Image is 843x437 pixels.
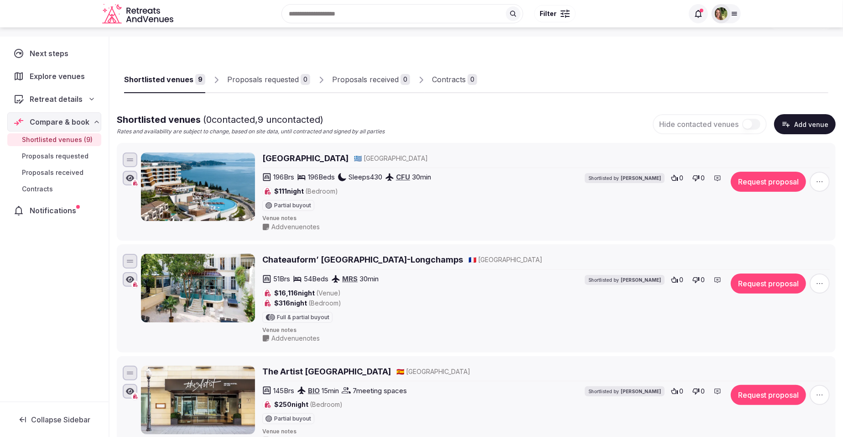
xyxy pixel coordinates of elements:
button: Request proposal [731,172,806,192]
a: Explore venues [7,67,101,86]
span: 0 [701,174,705,183]
a: Next steps [7,44,101,63]
span: [PERSON_NAME] [621,277,661,283]
span: 7 meeting spaces [353,386,407,395]
span: $111 night [274,187,338,196]
span: Hide contacted venues [659,120,739,129]
button: Request proposal [731,385,806,405]
span: 30 min [412,172,431,182]
span: Proposals requested [22,152,88,161]
span: Venue notes [262,326,830,334]
a: Proposals requested [7,150,101,163]
span: (Venue) [316,289,341,297]
span: Explore venues [30,71,88,82]
p: Rates and availability are subject to change, based on site data, until contracted and signed by ... [117,128,385,136]
span: ( 0 contacted, 9 uncontacted) [203,114,323,125]
span: 0 [679,275,683,284]
a: Notifications [7,201,101,220]
span: 0 [679,174,683,183]
span: 🇫🇷 [468,256,476,263]
a: Shortlisted venues (9) [7,133,101,146]
span: Shortlisted venues (9) [22,135,93,144]
span: Collapse Sidebar [31,415,90,424]
div: Proposals requested [227,74,299,85]
span: Full & partial buyout [277,315,329,320]
span: 🇬🇷 [354,154,362,162]
span: 196 Brs [273,172,294,182]
div: Shortlisted by [585,173,665,183]
span: Add venue notes [271,334,320,343]
span: $250 night [274,400,343,409]
span: 🇪🇸 [396,368,404,375]
span: Proposals received [22,168,83,177]
span: Venue notes [262,428,830,436]
span: Filter [540,9,557,18]
a: Proposals received0 [332,67,410,93]
div: Shortlisted by [585,275,665,285]
span: 54 Beds [304,274,328,284]
span: Add venue notes [271,222,320,232]
button: 0 [668,172,686,184]
span: [GEOGRAPHIC_DATA] [478,255,542,264]
a: Contracts [7,183,101,195]
span: [PERSON_NAME] [621,175,661,181]
img: Shay Tippie [715,7,728,20]
a: BIO [308,386,320,395]
span: Venue notes [262,215,830,222]
span: 51 Brs [273,274,290,284]
img: The Artist Grand Hotel of Art [141,366,255,434]
span: Next steps [30,48,72,59]
span: Contracts [22,184,53,194]
span: (Bedroom) [305,187,338,195]
span: $16,116 night [274,289,341,298]
button: 0 [690,385,708,398]
a: Proposals requested0 [227,67,310,93]
button: 🇪🇸 [396,367,404,376]
span: (Bedroom) [308,299,341,307]
button: 0 [690,274,708,286]
span: 0 [701,387,705,396]
a: CFU [396,173,410,181]
span: $316 night [274,299,341,308]
a: Visit the homepage [102,4,175,24]
div: 0 [468,74,477,85]
button: Add venue [774,114,836,134]
span: 0 [701,275,705,284]
button: 0 [690,172,708,184]
a: Proposals received [7,166,101,179]
div: Proposals received [332,74,399,85]
a: Contracts0 [432,67,477,93]
span: (Bedroom) [310,400,343,408]
button: 0 [668,274,686,286]
span: [GEOGRAPHIC_DATA] [364,154,428,163]
span: Compare & book [30,116,89,127]
div: Shortlisted venues [124,74,193,85]
span: 15 min [322,386,339,395]
svg: Retreats and Venues company logo [102,4,175,24]
img: Chateauform’ Marseille-Longchamps [141,254,255,322]
button: 0 [668,385,686,398]
button: Request proposal [731,274,806,294]
span: 30 min [359,274,379,284]
a: Shortlisted venues9 [124,67,205,93]
div: 0 [401,74,410,85]
button: 🇬🇷 [354,154,362,163]
span: Partial buyout [274,416,311,421]
span: Shortlisted venues [117,114,323,125]
button: Filter [534,5,576,22]
span: [PERSON_NAME] [621,388,661,395]
span: Notifications [30,205,80,216]
span: 145 Brs [273,386,294,395]
a: [GEOGRAPHIC_DATA] [262,153,349,164]
a: MRS [342,274,358,283]
span: [GEOGRAPHIC_DATA] [406,367,470,376]
div: Shortlisted by [585,386,665,396]
span: Partial buyout [274,203,311,208]
a: Chateauform’ [GEOGRAPHIC_DATA]-Longchamps [262,254,463,265]
div: 0 [301,74,310,85]
a: The Artist [GEOGRAPHIC_DATA] [262,366,391,377]
div: 9 [195,74,205,85]
span: Retreat details [30,94,83,105]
